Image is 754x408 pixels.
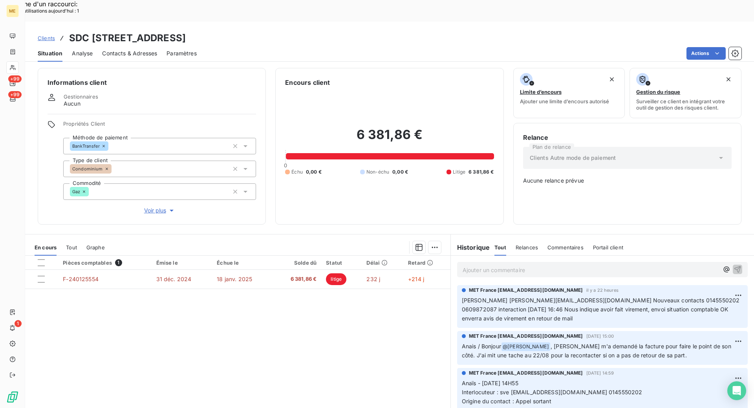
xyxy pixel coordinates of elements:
span: +99 [8,75,22,82]
span: @ [PERSON_NAME] [501,342,550,351]
span: Relances [516,244,538,251]
span: Anais / Bonjour [462,343,501,349]
span: [DATE] 15:00 [586,334,614,338]
span: 6 381,86 € [469,168,494,176]
span: MET France [EMAIL_ADDRESS][DOMAIN_NAME] [469,287,583,294]
span: Portail client [593,244,623,251]
span: 0 [284,162,287,168]
span: Voir plus [144,207,176,214]
a: +99 [6,77,18,90]
div: Statut [326,260,357,266]
span: Clients [38,35,55,41]
div: Retard [408,260,446,266]
span: il y a 22 heures [586,288,619,293]
span: MET France [EMAIL_ADDRESS][DOMAIN_NAME] [469,333,583,340]
input: Ajouter une valeur [89,188,95,195]
span: Gaz [72,189,80,194]
span: Non-échu [366,168,389,176]
div: Pièces comptables [63,259,146,266]
span: Limite d’encours [520,89,562,95]
div: Open Intercom Messenger [727,381,746,400]
span: Anaïs - [DATE] 14H55 [462,380,518,386]
div: Délai [366,260,399,266]
span: litige [326,273,346,285]
span: 31 déc. 2024 [156,276,192,282]
span: Paramètres [167,49,197,57]
button: Voir plus [63,206,256,215]
span: Commentaires [547,244,584,251]
img: Logo LeanPay [6,391,19,403]
h6: Informations client [48,78,256,87]
span: Aucune relance prévue [523,177,732,185]
span: F-240125554 [63,276,99,282]
span: Origine du contact : Appel sortant [462,398,551,404]
span: +99 [8,91,22,98]
span: Tout [66,244,77,251]
span: 6 381,86 € [278,275,317,283]
a: +99 [6,93,18,105]
span: 0,00 € [306,168,322,176]
span: Analyse [72,49,93,57]
span: 1 [15,320,22,327]
input: Ajouter une valeur [108,143,115,150]
span: Litige [453,168,465,176]
span: Propriétés Client [63,121,256,132]
span: Situation [38,49,62,57]
h3: SDC [STREET_ADDRESS] [69,31,186,45]
button: Gestion du risqueSurveiller ce client en intégrant votre outil de gestion des risques client. [630,68,741,118]
button: Actions [686,47,726,60]
span: Condominium [72,166,103,171]
span: 0,00 € [392,168,408,176]
span: 18 janv. 2025 [217,276,252,282]
span: Surveiller ce client en intégrant votre outil de gestion des risques client. [636,98,735,111]
button: Limite d’encoursAjouter une limite d’encours autorisé [513,68,625,118]
div: Émise le [156,260,208,266]
span: +214 j [408,276,424,282]
span: MET France [EMAIL_ADDRESS][DOMAIN_NAME] [469,370,583,377]
span: Aucun [64,100,81,108]
h6: Historique [451,243,490,252]
span: Graphe [86,244,105,251]
span: En cours [35,244,57,251]
h6: Relance [523,133,732,142]
span: Contacts & Adresses [102,49,157,57]
span: Ajouter une limite d’encours autorisé [520,98,609,104]
span: [DATE] 14:59 [586,371,614,375]
a: Clients [38,34,55,42]
span: Clients Autre mode de paiement [530,154,616,162]
span: 232 j [366,276,380,282]
div: Solde dû [278,260,317,266]
h6: Encours client [285,78,330,87]
span: Gestionnaires [64,93,98,100]
span: Tout [494,244,506,251]
span: BankTransfer [72,144,100,148]
span: Échu [291,168,303,176]
span: Gestion du risque [636,89,680,95]
span: [PERSON_NAME] [PERSON_NAME][EMAIL_ADDRESS][DOMAIN_NAME] Nouveaux contacts 0145550202 0609872087 i... [462,297,741,322]
h2: 6 381,86 € [285,127,494,150]
span: Interlocuteur : sve [EMAIL_ADDRESS][DOMAIN_NAME] 0145550202 [462,389,642,395]
input: Ajouter une valeur [112,165,118,172]
div: Échue le [217,260,268,266]
span: 1 [115,259,122,266]
span: , [PERSON_NAME] m'a demandé la facture pour faire le point de son côté. J'ai mit une tache au 22/... [462,343,733,359]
